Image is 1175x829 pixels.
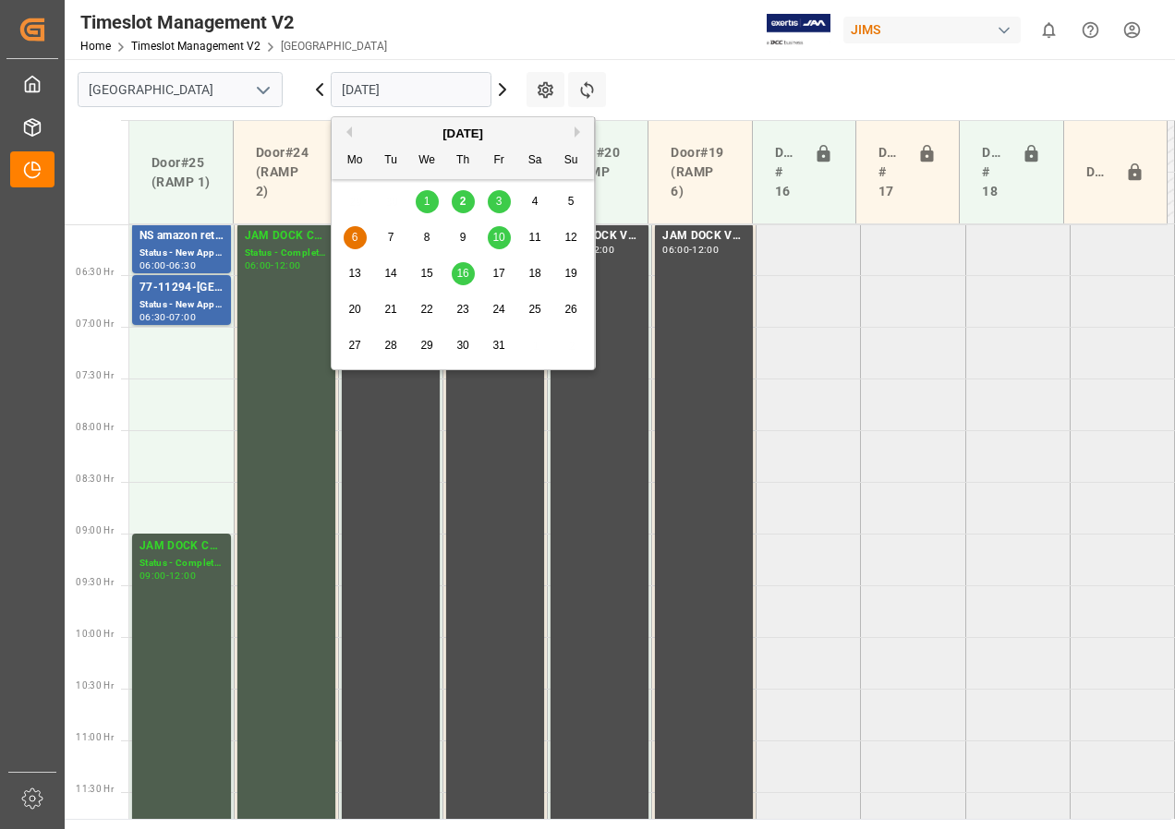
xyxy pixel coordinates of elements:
[452,226,475,249] div: Choose Thursday, October 9th, 2025
[460,231,466,244] span: 9
[452,150,475,173] div: Th
[689,246,692,254] div: -
[144,146,218,199] div: Door#25 (RAMP 1)
[456,267,468,280] span: 16
[416,226,439,249] div: Choose Wednesday, October 8th, 2025
[488,298,511,321] div: Choose Friday, October 24th, 2025
[76,732,114,742] span: 11:00 Hr
[352,231,358,244] span: 6
[524,262,547,285] div: Choose Saturday, October 18th, 2025
[344,262,367,285] div: Choose Monday, October 13th, 2025
[532,195,539,208] span: 4
[1079,155,1118,190] div: Door#23
[331,72,491,107] input: DD-MM-YYYY
[344,298,367,321] div: Choose Monday, October 20th, 2025
[663,136,736,209] div: Door#19 (RAMP 6)
[488,226,511,249] div: Choose Friday, October 10th, 2025
[245,246,328,261] div: Status - Completed
[348,267,360,280] span: 13
[166,313,169,321] div: -
[843,17,1021,43] div: JIMS
[169,313,196,321] div: 07:00
[558,227,641,246] div: JAM DOCK VOLUME CONTROL
[245,261,272,270] div: 06:00
[380,334,403,357] div: Choose Tuesday, October 28th, 2025
[452,334,475,357] div: Choose Thursday, October 30th, 2025
[492,231,504,244] span: 10
[564,267,576,280] span: 19
[560,190,583,213] div: Choose Sunday, October 5th, 2025
[341,126,352,138] button: Previous Month
[420,339,432,352] span: 29
[492,303,504,316] span: 24
[271,261,273,270] div: -
[166,261,169,270] div: -
[337,184,589,364] div: month 2025-10
[496,195,503,208] span: 3
[139,537,224,556] div: JAM DOCK CONTROL
[248,76,276,104] button: open menu
[564,231,576,244] span: 12
[80,40,111,53] a: Home
[524,190,547,213] div: Choose Saturday, October 4th, 2025
[76,474,114,484] span: 08:30 Hr
[348,339,360,352] span: 27
[492,267,504,280] span: 17
[416,334,439,357] div: Choose Wednesday, October 29th, 2025
[560,262,583,285] div: Choose Sunday, October 19th, 2025
[871,136,910,209] div: Doors # 17
[492,339,504,352] span: 31
[528,303,540,316] span: 25
[76,525,114,535] span: 09:00 Hr
[528,267,540,280] span: 18
[80,8,387,36] div: Timeslot Management V2
[76,629,114,639] span: 10:00 Hr
[388,231,394,244] span: 7
[560,150,583,173] div: Su
[131,40,260,53] a: Timeslot Management V2
[488,190,511,213] div: Choose Friday, October 3rd, 2025
[528,231,540,244] span: 11
[169,261,196,270] div: 06:30
[560,298,583,321] div: Choose Sunday, October 26th, 2025
[348,303,360,316] span: 20
[380,262,403,285] div: Choose Tuesday, October 14th, 2025
[76,267,114,277] span: 06:30 Hr
[568,195,575,208] span: 5
[384,267,396,280] span: 14
[452,190,475,213] div: Choose Thursday, October 2nd, 2025
[139,261,166,270] div: 06:00
[169,571,196,580] div: 12:00
[416,262,439,285] div: Choose Wednesday, October 15th, 2025
[488,150,511,173] div: Fr
[416,190,439,213] div: Choose Wednesday, October 1st, 2025
[768,136,806,209] div: Doors # 16
[460,195,466,208] span: 2
[420,267,432,280] span: 15
[344,334,367,357] div: Choose Monday, October 27th, 2025
[560,226,583,249] div: Choose Sunday, October 12th, 2025
[488,334,511,357] div: Choose Friday, October 31st, 2025
[245,227,328,246] div: JAM DOCK CONTROL
[274,261,301,270] div: 12:00
[76,577,114,587] span: 09:30 Hr
[76,370,114,380] span: 07:30 Hr
[524,298,547,321] div: Choose Saturday, October 25th, 2025
[416,298,439,321] div: Choose Wednesday, October 22nd, 2025
[524,150,547,173] div: Sa
[344,150,367,173] div: Mo
[560,136,633,209] div: Door#20 (RAMP 5)
[1070,9,1111,51] button: Help Center
[452,262,475,285] div: Choose Thursday, October 16th, 2025
[380,298,403,321] div: Choose Tuesday, October 21st, 2025
[767,14,830,46] img: Exertis%20JAM%20-%20Email%20Logo.jpg_1722504956.jpg
[76,784,114,794] span: 11:30 Hr
[384,339,396,352] span: 28
[344,226,367,249] div: Choose Monday, October 6th, 2025
[456,303,468,316] span: 23
[139,279,224,297] div: 77-11294-[GEOGRAPHIC_DATA]
[424,195,430,208] span: 1
[76,422,114,432] span: 08:00 Hr
[662,227,745,246] div: JAM DOCK VOLUME CONTROL
[420,303,432,316] span: 22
